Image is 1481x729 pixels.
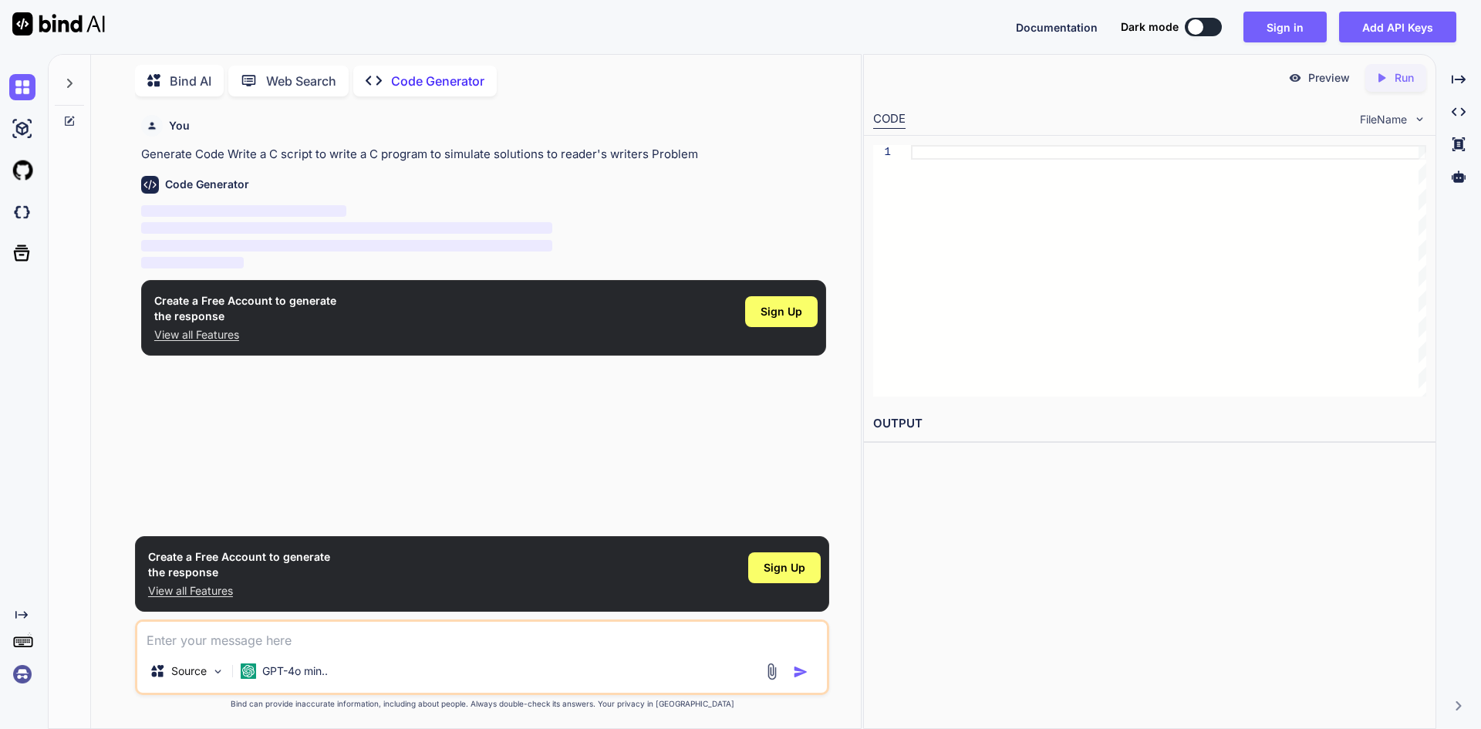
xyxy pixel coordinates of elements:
[1360,112,1407,127] span: FileName
[262,663,328,679] p: GPT-4o min..
[1243,12,1327,42] button: Sign in
[211,665,224,678] img: Pick Models
[141,257,244,268] span: ‌
[141,222,552,234] span: ‌
[148,549,330,580] h1: Create a Free Account to generate the response
[1308,70,1350,86] p: Preview
[266,72,336,90] p: Web Search
[135,698,829,710] p: Bind can provide inaccurate information, including about people. Always double-check its answers....
[165,177,249,192] h6: Code Generator
[864,406,1435,442] h2: OUTPUT
[1395,70,1414,86] p: Run
[1339,12,1456,42] button: Add API Keys
[873,145,891,160] div: 1
[763,663,781,680] img: attachment
[241,663,256,679] img: GPT-4o mini
[1413,113,1426,126] img: chevron down
[12,12,105,35] img: Bind AI
[9,157,35,184] img: githubLight
[9,116,35,142] img: ai-studio
[170,72,211,90] p: Bind AI
[9,199,35,225] img: darkCloudIdeIcon
[148,583,330,599] p: View all Features
[141,146,826,164] p: Generate Code Write a C script to write a C program to simulate solutions to reader's writers Pro...
[171,663,207,679] p: Source
[141,205,346,217] span: ‌
[1288,71,1302,85] img: preview
[764,560,805,575] span: Sign Up
[761,304,802,319] span: Sign Up
[1121,19,1179,35] span: Dark mode
[141,240,552,251] span: ‌
[9,74,35,100] img: chat
[9,661,35,687] img: signin
[391,72,484,90] p: Code Generator
[1016,19,1098,35] button: Documentation
[154,293,336,324] h1: Create a Free Account to generate the response
[169,118,190,133] h6: You
[793,664,808,680] img: icon
[1016,21,1098,34] span: Documentation
[873,110,906,129] div: CODE
[154,327,336,343] p: View all Features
